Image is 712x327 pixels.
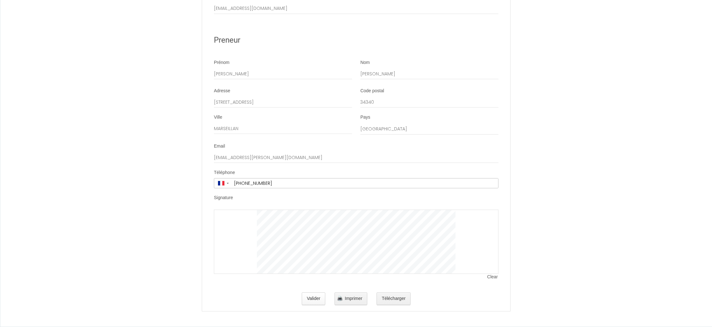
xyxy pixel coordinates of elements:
[302,292,326,305] button: Valider
[377,292,411,305] button: Télécharger
[214,34,498,46] h2: Preneur
[214,143,225,150] label: Email
[487,274,498,280] span: Clear
[214,114,222,121] label: Ville
[214,59,229,66] label: Prénom
[360,59,370,66] label: Nom
[214,88,230,94] label: Adresse
[214,170,235,176] label: Téléphone
[335,292,367,305] button: Imprimer
[232,178,498,188] input: +33 6 12 34 56 78
[360,114,370,121] label: Pays
[214,195,233,201] label: Signature
[360,88,384,94] label: Code postal
[226,182,229,184] span: ▼
[337,296,342,301] img: printer.png
[345,296,362,301] span: Imprimer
